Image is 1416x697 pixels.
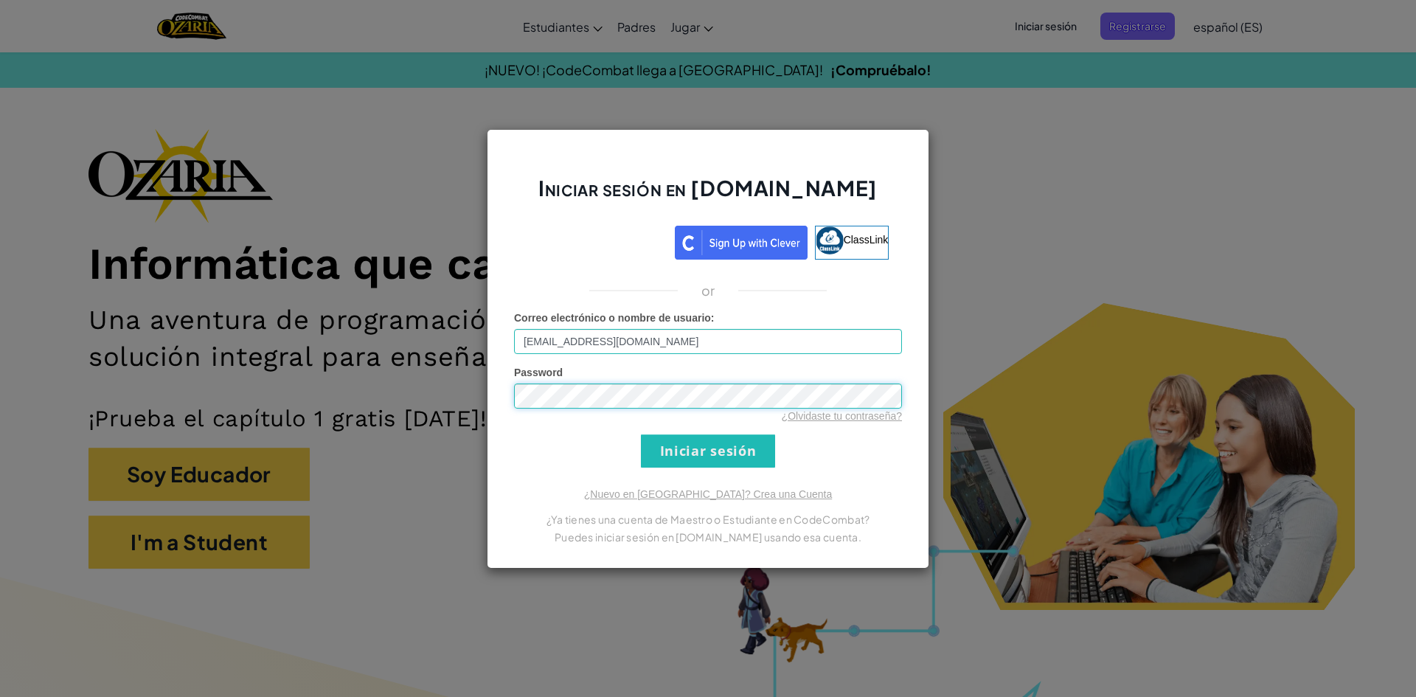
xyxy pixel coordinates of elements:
a: ¿Nuevo en [GEOGRAPHIC_DATA]? Crea una Cuenta [584,488,832,500]
label: : [514,311,715,325]
span: Correo electrónico o nombre de usuario [514,312,711,324]
h2: Iniciar sesión en [DOMAIN_NAME] [514,174,902,217]
p: Puedes iniciar sesión en [DOMAIN_NAME] usando esa cuenta. [514,528,902,546]
input: Iniciar sesión [641,434,775,468]
a: ¿Olvidaste tu contraseña? [782,410,902,422]
p: or [701,282,715,299]
img: classlink-logo-small.png [816,226,844,254]
img: clever_sso_button@2x.png [675,226,808,260]
span: ClassLink [844,233,889,245]
p: ¿Ya tienes una cuenta de Maestro o Estudiante en CodeCombat? [514,510,902,528]
span: Password [514,367,563,378]
iframe: Botón de Acceder con Google [520,224,675,257]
